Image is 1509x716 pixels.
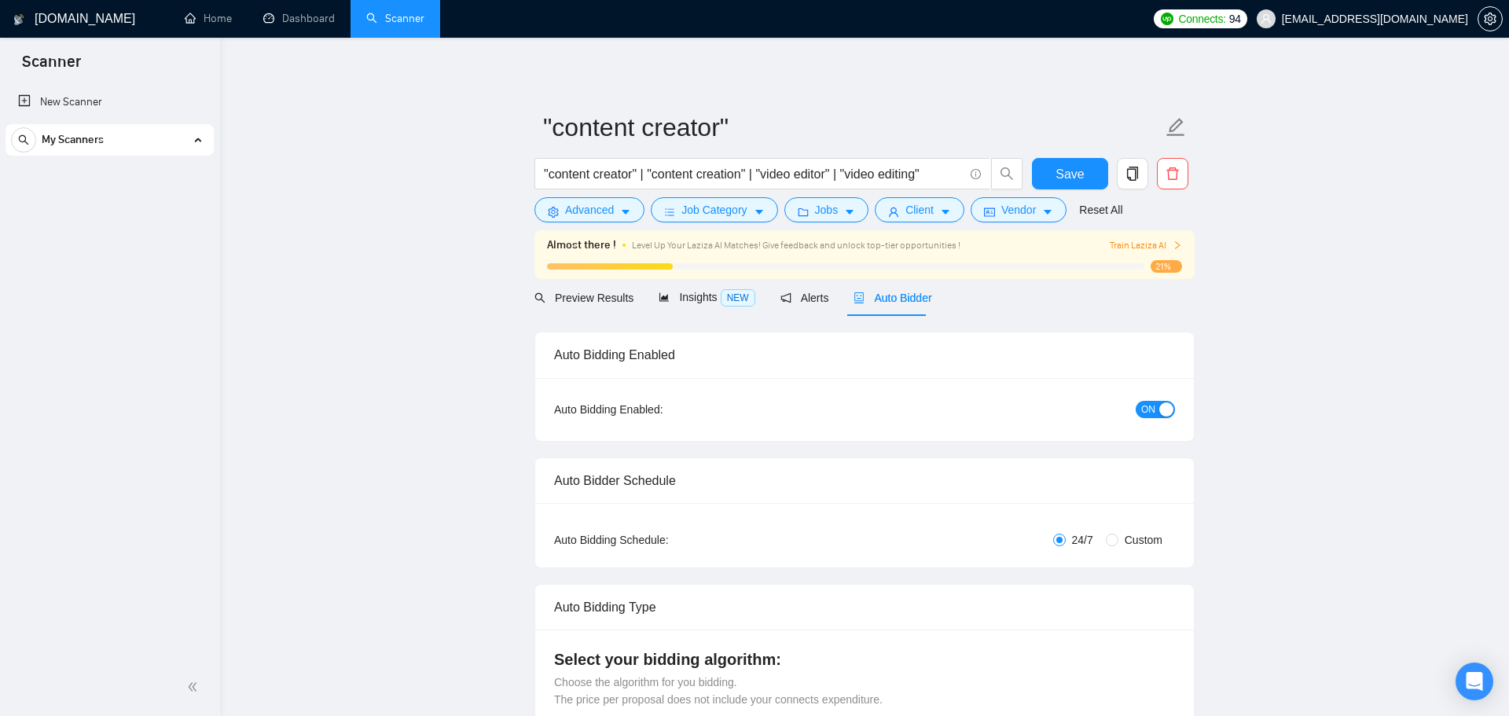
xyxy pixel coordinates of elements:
[185,12,232,25] a: homeHome
[659,292,670,303] span: area-chart
[1478,6,1503,31] button: setting
[554,585,1175,630] div: Auto Bidding Type
[992,167,1022,181] span: search
[888,206,899,218] span: user
[780,292,829,304] span: Alerts
[543,108,1162,147] input: Scanner name...
[554,676,883,706] span: Choose the algorithm for you bidding. The price per proposal does not include your connects expen...
[1141,401,1155,418] span: ON
[1173,241,1182,250] span: right
[547,237,616,254] span: Almost there !
[991,158,1023,189] button: search
[1110,238,1182,253] button: Train Laziza AI
[854,292,865,303] span: robot
[1166,117,1186,138] span: edit
[18,86,201,118] a: New Scanner
[534,197,644,222] button: settingAdvancedcaret-down
[905,201,934,218] span: Client
[1001,201,1036,218] span: Vendor
[815,201,839,218] span: Jobs
[971,169,981,179] span: info-circle
[1151,260,1182,273] span: 21%
[1456,663,1493,700] div: Open Intercom Messenger
[1032,158,1108,189] button: Save
[9,50,94,83] span: Scanner
[721,289,755,307] span: NEW
[544,164,964,184] input: Search Freelance Jobs...
[554,531,761,549] div: Auto Bidding Schedule:
[1079,201,1122,218] a: Reset All
[1261,13,1272,24] span: user
[651,197,777,222] button: barsJob Categorycaret-down
[971,197,1067,222] button: idcardVendorcaret-down
[1157,158,1188,189] button: delete
[548,206,559,218] span: setting
[12,134,35,145] span: search
[798,206,809,218] span: folder
[554,458,1175,503] div: Auto Bidder Schedule
[681,201,747,218] span: Job Category
[554,332,1175,377] div: Auto Bidding Enabled
[13,7,24,32] img: logo
[784,197,869,222] button: folderJobscaret-down
[659,291,754,303] span: Insights
[1042,206,1053,218] span: caret-down
[1118,167,1147,181] span: copy
[664,206,675,218] span: bars
[1118,531,1169,549] span: Custom
[780,292,791,303] span: notification
[854,292,931,304] span: Auto Bidder
[1178,10,1225,28] span: Connects:
[620,206,631,218] span: caret-down
[940,206,951,218] span: caret-down
[632,240,960,251] span: Level Up Your Laziza AI Matches! Give feedback and unlock top-tier opportunities !
[11,127,36,152] button: search
[1158,167,1188,181] span: delete
[1478,13,1502,25] span: setting
[565,201,614,218] span: Advanced
[187,679,203,695] span: double-left
[1478,13,1503,25] a: setting
[1161,13,1173,25] img: upwork-logo.png
[1117,158,1148,189] button: copy
[554,648,1175,670] h4: Select your bidding algorithm:
[366,12,424,25] a: searchScanner
[534,292,633,304] span: Preview Results
[844,206,855,218] span: caret-down
[1229,10,1241,28] span: 94
[6,86,214,118] li: New Scanner
[875,197,964,222] button: userClientcaret-down
[554,401,761,418] div: Auto Bidding Enabled:
[6,124,214,162] li: My Scanners
[754,206,765,218] span: caret-down
[984,206,995,218] span: idcard
[1066,531,1100,549] span: 24/7
[1056,164,1084,184] span: Save
[263,12,335,25] a: dashboardDashboard
[42,124,104,156] span: My Scanners
[534,292,545,303] span: search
